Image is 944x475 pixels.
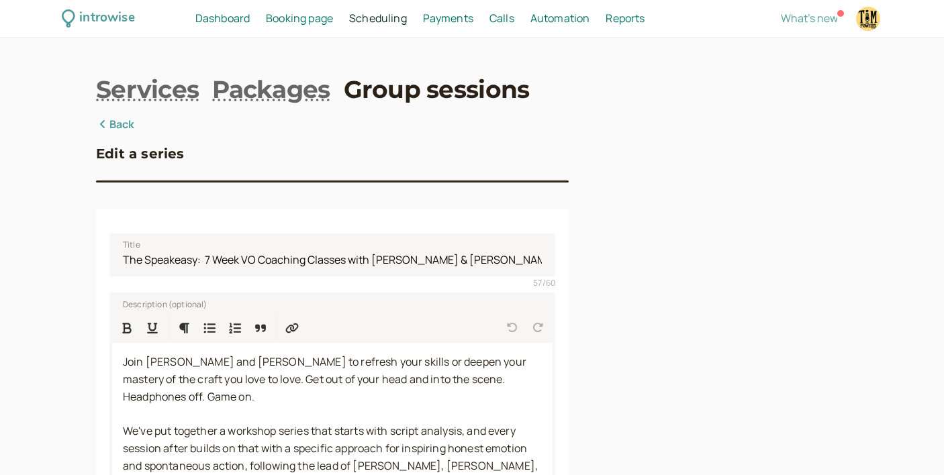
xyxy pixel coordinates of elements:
[197,315,222,339] button: Bulleted List
[344,72,530,106] a: Group sessions
[526,315,550,339] button: Redo
[781,11,838,25] span: What's new
[266,10,333,28] a: Booking page
[423,11,473,25] span: Payments
[96,116,135,134] a: Back
[115,315,139,339] button: Format Bold
[606,11,645,25] span: Reports
[123,238,140,252] span: Title
[423,10,473,28] a: Payments
[195,10,250,28] a: Dashboard
[109,233,555,276] input: Title
[280,315,304,339] button: Insert Link
[349,10,407,28] a: Scheduling
[500,315,524,339] button: Undo
[854,5,882,33] a: Account
[248,315,273,339] button: Quote
[877,411,944,475] iframe: Chat Widget
[172,315,196,339] button: Formatting Options
[489,10,514,28] a: Calls
[140,315,164,339] button: Format Underline
[195,11,250,25] span: Dashboard
[96,143,185,164] h3: Edit a series
[530,10,590,28] a: Automation
[79,8,134,29] div: introwise
[112,297,207,310] label: Description (optional)
[266,11,333,25] span: Booking page
[349,11,407,25] span: Scheduling
[781,12,838,24] button: What's new
[123,354,528,404] span: Join [PERSON_NAME] and [PERSON_NAME] to refresh your skills or deepen your mastery of the craft y...
[606,10,645,28] a: Reports
[96,72,199,106] a: Services
[530,11,590,25] span: Automation
[62,8,135,29] a: introwise
[212,72,330,106] a: Packages
[489,11,514,25] span: Calls
[223,315,247,339] button: Numbered List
